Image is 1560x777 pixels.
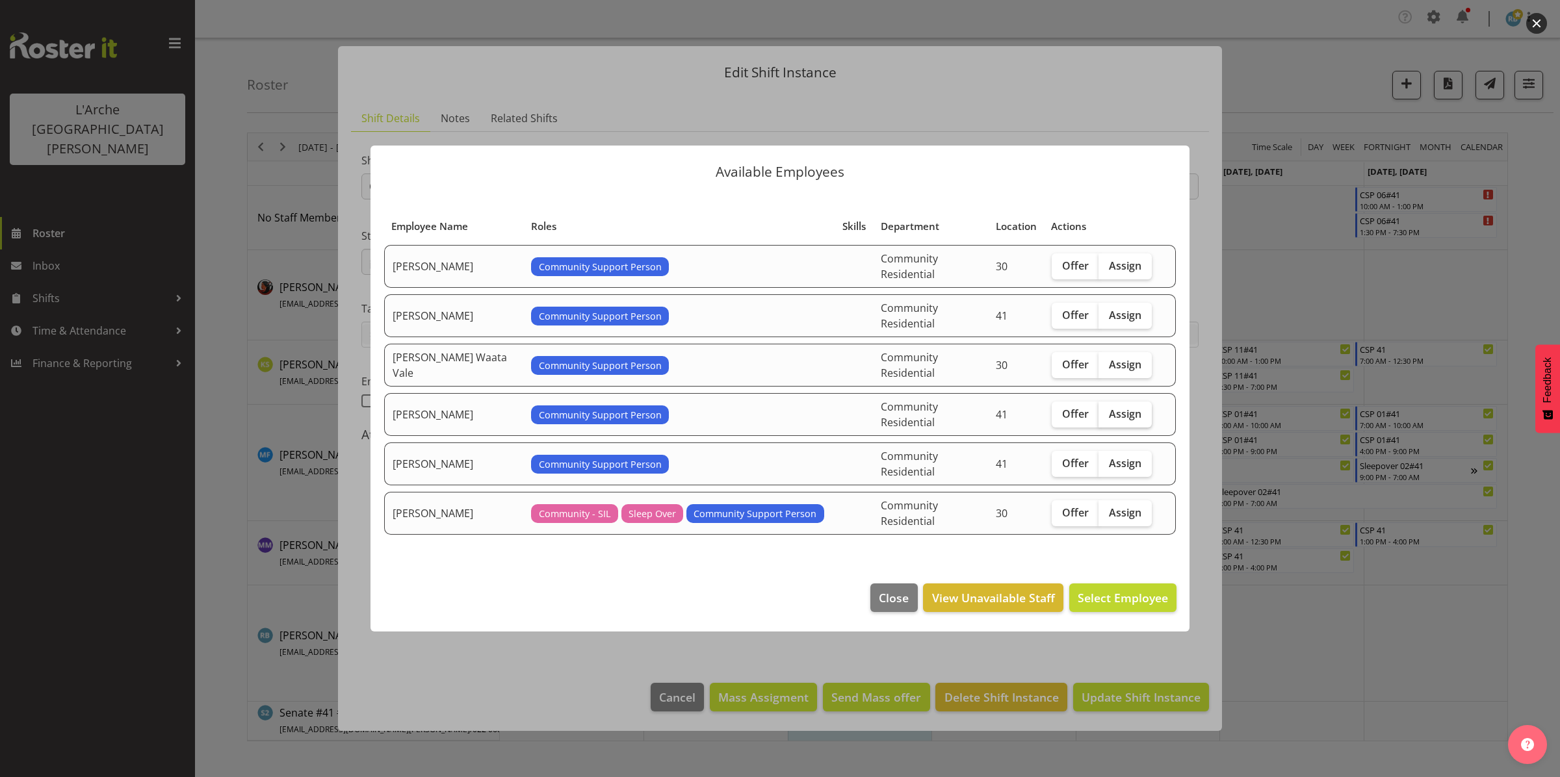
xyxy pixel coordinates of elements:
span: Community Support Person [539,309,662,324]
span: Assign [1109,358,1141,371]
span: 30 [996,259,1007,274]
span: Assign [1109,259,1141,272]
span: Feedback [1542,357,1553,403]
td: [PERSON_NAME] [384,245,523,288]
p: Available Employees [383,165,1176,179]
span: Assign [1109,309,1141,322]
span: Community Residential [881,498,938,528]
span: Select Employee [1078,590,1168,605]
span: Offer [1062,457,1089,470]
span: Assign [1109,407,1141,420]
button: Feedback - Show survey [1535,344,1560,433]
span: Community - SIL [539,507,611,521]
td: [PERSON_NAME] [384,442,523,485]
span: 41 [996,407,1007,422]
span: Assign [1109,506,1141,519]
span: Community Support Person [539,457,662,472]
span: View Unavailable Staff [932,589,1055,606]
span: Assign [1109,457,1141,470]
span: Community Residential [881,449,938,479]
div: Employee Name [391,219,516,234]
span: Community Support Person [539,359,662,373]
td: [PERSON_NAME] [384,294,523,337]
button: View Unavailable Staff [923,583,1063,612]
span: Offer [1062,407,1089,420]
span: 30 [996,358,1007,372]
div: Roles [531,219,827,234]
span: Offer [1062,506,1089,519]
td: [PERSON_NAME] Waata Vale [384,344,523,387]
span: Community Support Person [694,507,816,521]
span: Community Residential [881,251,938,281]
td: [PERSON_NAME] [384,393,523,436]
td: [PERSON_NAME] [384,492,523,535]
button: Close [870,583,917,612]
span: Offer [1062,259,1089,272]
div: Skills [842,219,866,234]
span: Sleep Over [629,507,676,521]
span: Community Residential [881,400,938,429]
span: Community Support Person [539,260,662,274]
span: 41 [996,457,1007,471]
span: Close [879,589,909,606]
img: help-xxl-2.png [1521,738,1534,751]
span: Community Residential [881,301,938,331]
span: 30 [996,506,1007,520]
div: Actions [1051,219,1152,234]
span: Community Support Person [539,408,662,422]
button: Select Employee [1069,583,1176,612]
span: Offer [1062,358,1089,371]
div: Location [996,219,1037,234]
div: Department [881,219,981,234]
span: 41 [996,309,1007,323]
span: Offer [1062,309,1089,322]
span: Community Residential [881,350,938,380]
